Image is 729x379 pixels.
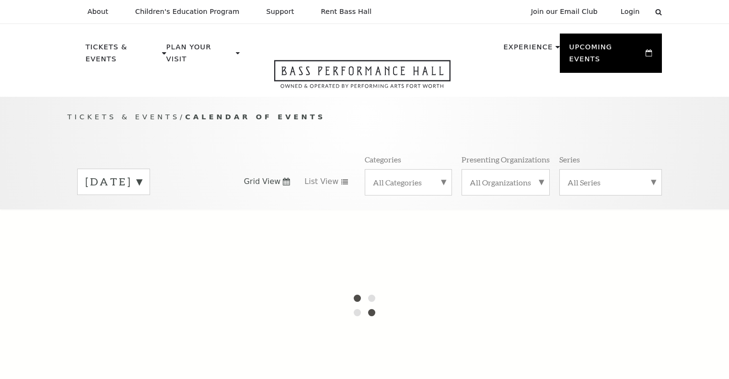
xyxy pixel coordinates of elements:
[266,8,294,16] p: Support
[365,154,401,164] p: Categories
[68,111,662,123] p: /
[559,154,580,164] p: Series
[373,177,444,187] label: All Categories
[135,8,240,16] p: Children's Education Program
[462,154,550,164] p: Presenting Organizations
[503,41,553,58] p: Experience
[304,176,338,187] span: List View
[567,177,654,187] label: All Series
[185,113,325,121] span: Calendar of Events
[85,174,142,189] label: [DATE]
[244,176,281,187] span: Grid View
[166,41,233,70] p: Plan Your Visit
[88,8,108,16] p: About
[569,41,644,70] p: Upcoming Events
[321,8,372,16] p: Rent Bass Hall
[86,41,160,70] p: Tickets & Events
[470,177,542,187] label: All Organizations
[68,113,180,121] span: Tickets & Events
